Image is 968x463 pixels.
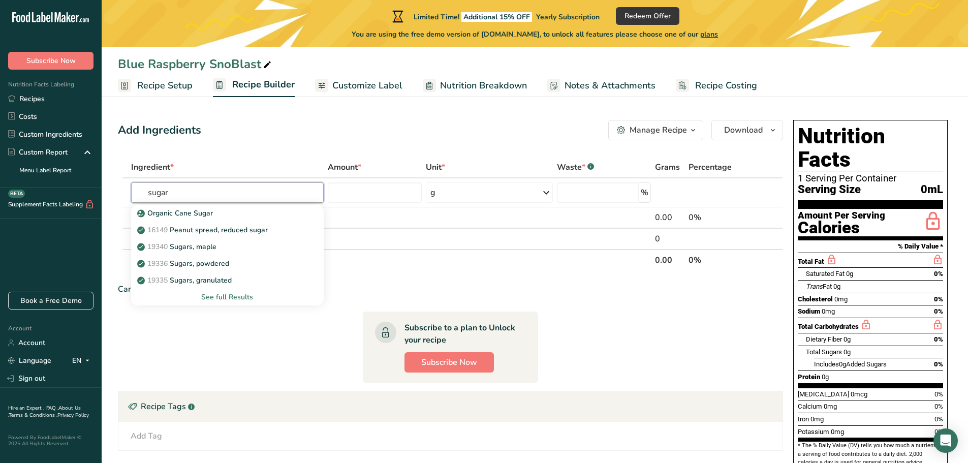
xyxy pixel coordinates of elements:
[139,208,213,219] p: Organic Cane Sugar
[689,211,751,224] div: 0%
[616,7,679,25] button: Redeem Offer
[139,258,229,269] p: Sugars, powdered
[131,222,324,238] a: 16149Peanut spread, reduced sugar
[686,249,753,270] th: 0%
[147,259,168,268] span: 19336
[934,390,943,398] span: 0%
[934,307,943,315] span: 0%
[421,356,477,368] span: Subscribe Now
[8,435,93,447] div: Powered By FoodLabelMaker © 2025 All Rights Reserved
[608,120,703,140] button: Manage Recipe
[46,405,58,412] a: FAQ .
[232,78,295,91] span: Recipe Builder
[8,292,93,310] a: Book a Free Demo
[9,412,57,419] a: Terms & Conditions .
[934,335,943,343] span: 0%
[798,183,861,196] span: Serving Size
[536,12,600,22] span: Yearly Subscription
[724,124,763,136] span: Download
[921,183,943,196] span: 0mL
[798,221,885,235] div: Calories
[426,161,445,173] span: Unit
[806,283,832,290] span: Fat
[689,161,732,173] span: Percentage
[676,74,757,97] a: Recipe Costing
[404,352,494,373] button: Subscribe Now
[934,295,943,303] span: 0%
[798,373,820,381] span: Protein
[118,391,783,422] div: Recipe Tags
[139,275,232,286] p: Sugars, granulated
[315,74,402,97] a: Customize Label
[8,52,93,70] button: Subscribe Now
[798,258,824,265] span: Total Fat
[839,360,846,368] span: 0g
[118,283,783,295] div: Can't find your ingredient?
[118,74,193,97] a: Recipe Setup
[700,29,718,39] span: plans
[806,283,823,290] i: Trans
[798,390,849,398] span: [MEDICAL_DATA]
[57,412,89,419] a: Privacy Policy
[129,249,653,270] th: Net Totals
[655,233,684,245] div: 0
[131,430,162,442] div: Add Tag
[798,323,859,330] span: Total Carbohydrates
[8,190,25,198] div: BETA
[137,79,193,92] span: Recipe Setup
[934,403,943,410] span: 0%
[934,270,943,277] span: 0%
[833,283,840,290] span: 0g
[565,79,655,92] span: Notes & Attachments
[844,348,851,356] span: 0g
[822,307,835,315] span: 0mg
[26,55,76,66] span: Subscribe Now
[653,249,686,270] th: 0.00
[934,415,943,423] span: 0%
[440,79,527,92] span: Nutrition Breakdown
[831,428,844,436] span: 0mg
[131,289,324,305] div: See full Results
[404,322,518,346] div: Subscribe to a plan to Unlock your recipe
[655,161,680,173] span: Grams
[824,403,837,410] span: 0mg
[131,272,324,289] a: 19335Sugars, granulated
[624,11,671,21] span: Redeem Offer
[131,255,324,272] a: 19336Sugars, powdered
[806,270,845,277] span: Saturated Fat
[8,147,68,158] div: Custom Report
[72,355,93,367] div: EN
[131,205,324,222] a: Organic Cane Sugar
[798,125,943,171] h1: Nutrition Facts
[147,225,168,235] span: 16149
[806,335,842,343] span: Dietary Fiber
[798,211,885,221] div: Amount Per Serving
[933,428,958,453] div: Open Intercom Messenger
[8,405,44,412] a: Hire an Expert .
[547,74,655,97] a: Notes & Attachments
[461,12,532,22] span: Additional 15% OFF
[798,428,829,436] span: Potassium
[430,187,435,199] div: g
[390,10,600,22] div: Limited Time!
[695,79,757,92] span: Recipe Costing
[798,240,943,253] section: % Daily Value *
[423,74,527,97] a: Nutrition Breakdown
[118,122,201,139] div: Add Ingredients
[8,405,81,419] a: About Us .
[844,335,851,343] span: 0g
[822,373,829,381] span: 0g
[810,415,824,423] span: 0mg
[131,238,324,255] a: 19340Sugars, maple
[147,242,168,252] span: 19340
[147,275,168,285] span: 19335
[118,55,273,73] div: Blue Raspberry SnoBlast
[798,307,820,315] span: Sodium
[798,295,833,303] span: Cholesterol
[806,348,842,356] span: Total Sugars
[139,241,216,252] p: Sugars, maple
[139,225,268,235] p: Peanut spread, reduced sugar
[139,292,316,302] div: See full Results
[630,124,687,136] div: Manage Recipe
[557,161,594,173] div: Waste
